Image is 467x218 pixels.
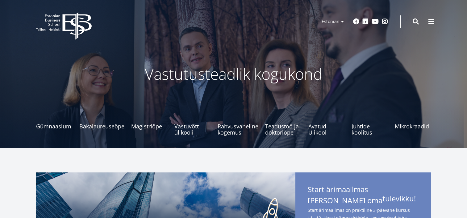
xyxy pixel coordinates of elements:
[265,111,302,135] a: Teadustöö ja doktoriõpe
[372,18,379,25] a: Youtube
[362,18,369,25] a: Linkedin
[131,111,168,135] a: Magistriõpe
[265,123,302,135] span: Teadustöö ja doktoriõpe
[308,123,345,135] span: Avatud Ülikool
[218,111,258,135] a: Rahvusvaheline kogemus
[174,123,211,135] span: Vastuvõtt ülikooli
[79,111,124,135] a: Bakalaureuseõpe
[218,123,258,135] span: Rahvusvaheline kogemus
[308,111,345,135] a: Avatud Ülikool
[36,111,73,135] a: Gümnaasium
[36,123,73,129] span: Gümnaasium
[382,18,388,25] a: Instagram
[395,111,431,135] a: Mikrokraadid
[308,185,419,205] span: Start ärimaailmas - [PERSON_NAME] oma
[174,111,211,135] a: Vastuvõtt ülikooli
[395,123,431,129] span: Mikrokraadid
[382,194,416,203] span: tulevikku!
[79,123,124,129] span: Bakalaureuseõpe
[352,111,388,135] a: Juhtide koolitus
[131,123,168,129] span: Magistriõpe
[353,18,359,25] a: Facebook
[352,123,388,135] span: Juhtide koolitus
[70,65,397,83] p: Vastutusteadlik kogukond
